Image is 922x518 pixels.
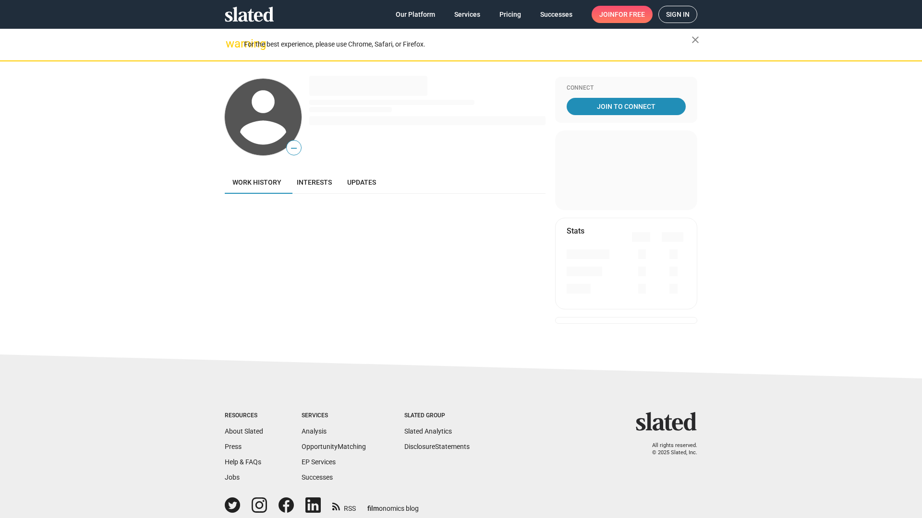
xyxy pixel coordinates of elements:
a: Interests [289,171,340,194]
div: For the best experience, please use Chrome, Safari, or Firefox. [244,38,691,51]
span: Pricing [499,6,521,23]
a: OpportunityMatching [302,443,366,450]
span: — [287,142,301,154]
span: film [367,505,379,512]
a: Sign in [658,6,697,23]
span: for free [615,6,645,23]
a: Analysis [302,427,327,435]
div: Connect [567,84,686,92]
a: Work history [225,171,289,194]
mat-icon: close [690,34,701,46]
a: Jobs [225,473,240,481]
a: Services [447,6,488,23]
span: Updates [347,178,376,186]
a: DisclosureStatements [404,443,470,450]
a: Slated Analytics [404,427,452,435]
a: Successes [302,473,333,481]
a: Join To Connect [567,98,686,115]
span: Interests [297,178,332,186]
span: Sign in [666,6,690,23]
mat-icon: warning [226,38,237,49]
span: Our Platform [396,6,435,23]
span: Services [454,6,480,23]
a: Our Platform [388,6,443,23]
a: Press [225,443,242,450]
a: EP Services [302,458,336,466]
span: Join To Connect [569,98,684,115]
a: Successes [533,6,580,23]
a: Updates [340,171,384,194]
span: Successes [540,6,572,23]
a: filmonomics blog [367,496,419,513]
p: All rights reserved. © 2025 Slated, Inc. [642,442,697,456]
a: Help & FAQs [225,458,261,466]
a: About Slated [225,427,263,435]
div: Services [302,412,366,420]
a: Joinfor free [592,6,653,23]
div: Slated Group [404,412,470,420]
mat-card-title: Stats [567,226,584,236]
span: Work history [232,178,281,186]
span: Join [599,6,645,23]
a: RSS [332,498,356,513]
div: Resources [225,412,263,420]
a: Pricing [492,6,529,23]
